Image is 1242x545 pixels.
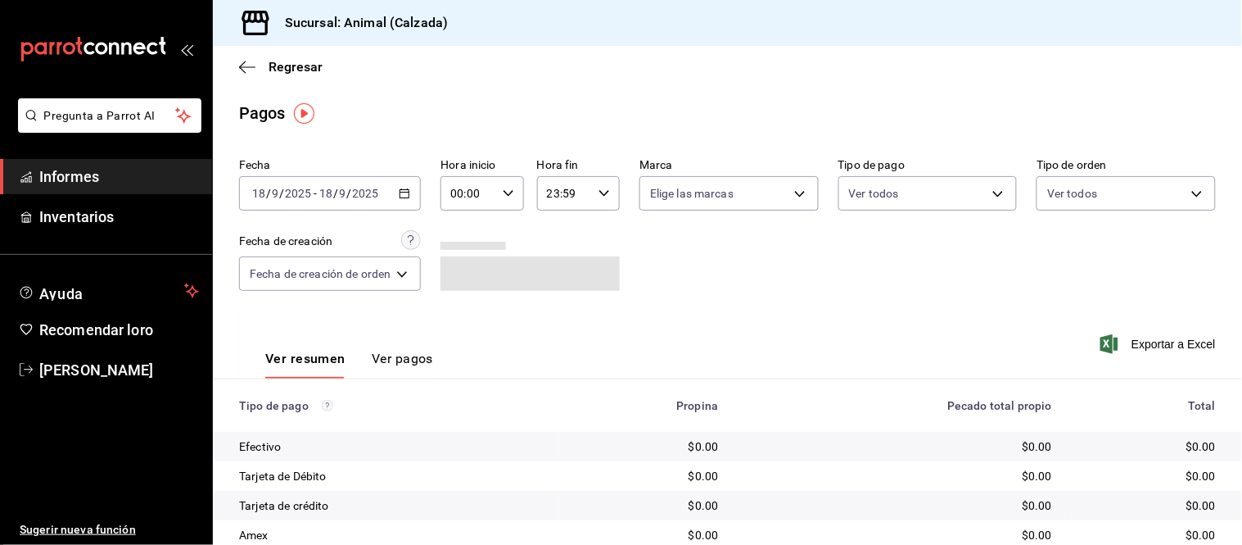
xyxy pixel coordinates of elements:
button: Exportar a Excel [1104,334,1216,354]
font: Pecado total propio [947,399,1052,412]
svg: Los pagos realizados con Pay y otras terminales son montos brutos. [322,400,333,411]
font: Elige las marcas [650,187,734,200]
font: Total [1188,399,1216,412]
font: $0.00 [689,470,719,483]
font: Ayuda [39,285,84,302]
font: $0.00 [1022,470,1052,483]
button: Regresar [239,59,323,75]
font: Hora inicio [440,159,495,172]
img: Marcador de información sobre herramientas [294,103,314,124]
font: - [314,187,317,200]
font: $0.00 [1186,499,1216,512]
a: Pregunta a Parrot AI [11,119,201,136]
div: pestañas de navegación [265,350,433,379]
font: Fecha de creación [239,234,332,248]
font: Regresar [269,59,323,75]
font: / [347,187,352,200]
font: Tipo de orden [1037,159,1107,172]
font: $0.00 [689,499,719,512]
font: $0.00 [1186,529,1216,542]
font: $0.00 [1022,499,1052,512]
font: Ver todos [1047,187,1097,200]
font: Fecha de creación de orden [250,267,391,280]
font: Tarjeta de Débito [239,470,327,483]
font: Inventarios [39,208,114,225]
input: -- [271,187,279,200]
font: Informes [39,168,99,185]
font: $0.00 [1022,440,1052,453]
font: Marca [639,159,673,172]
font: Efectivo [239,440,281,453]
font: Amex [239,529,269,542]
font: Ver todos [849,187,899,200]
button: abrir_cajón_menú [180,43,193,56]
font: $0.00 [689,440,719,453]
font: Hora fin [537,159,579,172]
font: Tipo de pago [838,159,906,172]
input: -- [318,187,333,200]
font: Pregunta a Parrot AI [44,109,156,122]
input: -- [339,187,347,200]
font: Exportar a Excel [1131,338,1216,351]
font: Ver resumen [265,351,346,366]
input: ---- [352,187,380,200]
font: Ver pagos [372,351,433,366]
font: $0.00 [1186,440,1216,453]
font: / [279,187,284,200]
font: / [266,187,271,200]
font: $0.00 [1022,529,1052,542]
button: Pregunta a Parrot AI [18,98,201,133]
font: [PERSON_NAME] [39,361,154,379]
font: / [333,187,338,200]
font: Sugerir nueva función [20,523,136,536]
font: $0.00 [1186,470,1216,483]
input: ---- [284,187,312,200]
font: Pagos [239,103,286,123]
font: Recomendar loro [39,321,153,338]
font: $0.00 [689,529,719,542]
font: Propina [676,399,718,412]
font: Tipo de pago [239,399,309,412]
font: Sucursal: Animal (Calzada) [285,15,448,30]
font: Fecha [239,159,271,172]
font: Tarjeta de crédito [239,499,329,512]
input: -- [251,187,266,200]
